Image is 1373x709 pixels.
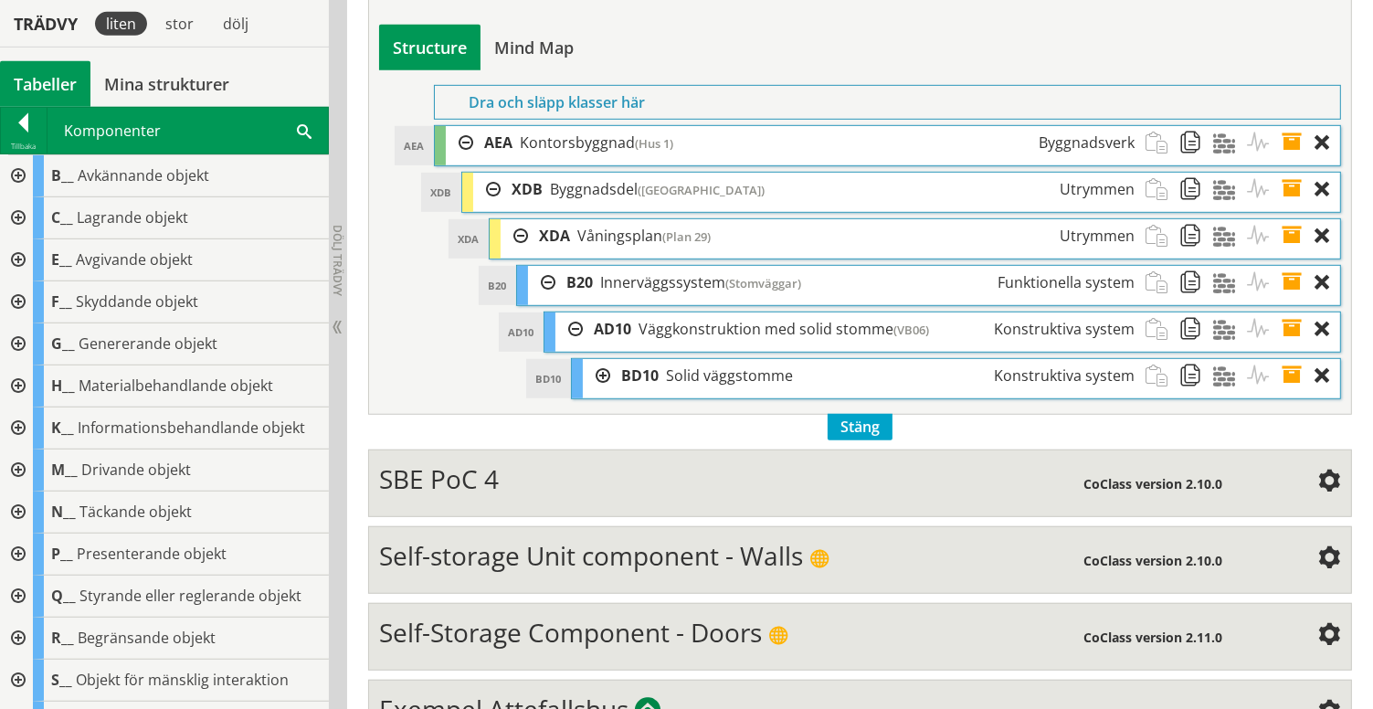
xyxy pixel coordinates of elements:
[638,182,765,198] span: ([GEOGRAPHIC_DATA])
[555,266,1146,300] div: AEA.XDB.XDA.B20
[1180,126,1214,160] span: Kopiera strukturobjekt
[51,165,74,185] span: B__
[1180,173,1214,206] span: Kopiera strukturobjekt
[998,272,1135,292] span: Funktionella system
[520,132,635,153] span: Kontorsbyggnad
[594,319,631,339] span: AD10
[76,291,198,312] span: Skyddande objekt
[51,249,72,270] span: E__
[379,25,481,70] div: Bygg och visa struktur i tabellvy
[51,670,72,690] span: S__
[81,460,191,480] span: Drivande objekt
[583,312,1146,346] div: AEA.XDB.XDA.B20.AD10
[379,538,803,573] span: Self-storage Unit component - Walls
[297,121,312,140] span: Sök i tabellen
[501,173,1146,206] div: AEA.XDB
[1282,266,1315,300] span: Egenskaper
[1,139,47,153] div: Tillbaka
[154,12,205,36] div: stor
[78,628,216,648] span: Begränsande objekt
[1315,359,1340,393] div: Ta bort objekt
[1319,625,1341,647] span: Inställningar
[610,359,1146,393] div: AEA.XDB.XDA.B20.AD10.BD10
[79,502,192,522] span: Täckande objekt
[1248,266,1282,300] span: Aktiviteter
[1180,266,1214,300] span: Kopiera strukturobjekt
[725,275,801,291] span: (Stomväggar)
[1319,548,1341,570] span: Inställningar
[1061,179,1135,199] span: Utrymmen
[51,502,76,522] span: N__
[51,418,74,438] span: K__
[212,12,259,36] div: dölj
[1248,126,1282,160] span: Aktiviteter
[1315,219,1340,253] div: Ta bort objekt
[1146,126,1180,160] span: Klistra in strukturobjekt
[77,207,188,228] span: Lagrande objekt
[79,586,301,606] span: Styrande eller reglerande objekt
[1315,173,1340,206] div: Ta bort objekt
[51,291,72,312] span: F__
[1180,219,1214,253] span: Kopiera strukturobjekt
[1180,359,1214,393] span: Kopiera strukturobjekt
[809,549,829,569] span: Publik struktur
[893,322,929,338] span: (VB06)
[526,359,570,398] div: BD10
[1214,173,1248,206] span: Material
[1282,173,1315,206] span: Egenskaper
[1319,471,1341,493] span: Inställningar
[1282,312,1315,346] span: Egenskaper
[449,219,488,259] div: XDA
[1180,312,1214,346] span: Kopiera strukturobjekt
[662,228,711,245] span: (Plan 29)
[1214,219,1248,253] span: Material
[1282,219,1315,253] span: Egenskaper
[1146,173,1180,206] span: Klistra in strukturobjekt
[995,319,1135,339] span: Konstruktiva system
[51,586,76,606] span: Q__
[566,272,593,292] span: B20
[51,628,74,648] span: R__
[499,312,543,352] div: AD10
[484,132,512,153] span: AEA
[600,272,725,292] span: Innerväggssystem
[995,365,1135,386] span: Konstruktiva system
[434,85,1340,120] div: Dra och släpp klasser här
[481,25,587,70] div: Bygg och visa struktur i en mind map-vy
[1248,173,1282,206] span: Aktiviteter
[1248,219,1282,253] span: Aktiviteter
[379,615,762,650] span: Self-Storage Component - Doors
[95,12,147,36] div: liten
[1146,359,1180,393] span: Klistra in strukturobjekt
[79,376,273,396] span: Materialbehandlande objekt
[1061,226,1135,246] span: Utrymmen
[76,670,289,690] span: Objekt för mänsklig interaktion
[1282,126,1315,160] span: Egenskaper
[768,626,788,646] span: Publik struktur
[4,14,88,34] div: Trädvy
[51,333,75,354] span: G__
[512,179,543,199] span: XDB
[539,226,570,246] span: XDA
[621,365,659,386] span: BD10
[473,126,1146,160] div: AEA
[577,226,662,246] span: Våningsplan
[330,225,345,296] span: Dölj trädvy
[1315,266,1340,300] div: Ta bort objekt
[421,173,460,212] div: XDB
[1315,312,1340,346] div: Ta bort objekt
[1214,312,1248,346] span: Material
[1214,359,1248,393] span: Material
[479,266,515,305] div: B20
[51,207,73,228] span: C__
[379,461,499,496] span: SBE PoC 4
[77,544,227,564] span: Presenterande objekt
[635,135,673,152] span: (Hus 1)
[79,333,217,354] span: Genererande objekt
[1146,219,1180,253] span: Klistra in strukturobjekt
[395,126,433,165] div: AEA
[639,319,893,339] span: Väggkonstruktion med solid stomme
[78,418,305,438] span: Informationsbehandlande objekt
[1248,359,1282,393] span: Aktiviteter
[1083,629,1222,646] span: CoClass version 2.11.0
